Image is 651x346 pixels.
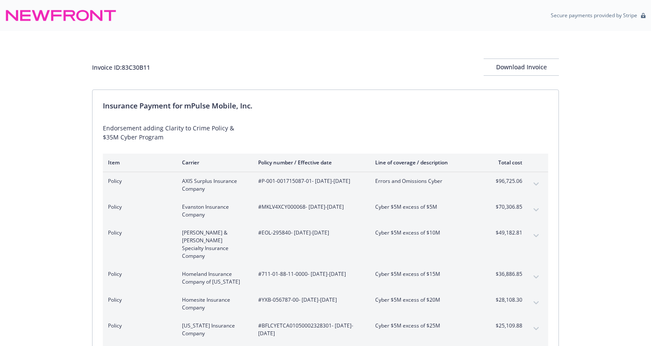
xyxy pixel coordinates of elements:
button: expand content [529,203,543,217]
p: Secure payments provided by Stripe [551,12,637,19]
span: Policy [108,270,168,278]
span: Policy [108,229,168,237]
div: Policy[PERSON_NAME] & [PERSON_NAME] Specialty Insurance Company#EOL-295840- [DATE]-[DATE]Cyber $5... [103,224,548,265]
button: Download Invoice [484,59,559,76]
span: $25,109.88 [490,322,522,330]
span: Cyber $5M excess of $20M [375,296,476,304]
span: Cyber $5M excess of $5M [375,203,476,211]
div: PolicyEvanston Insurance Company#MKLV4XCY000068- [DATE]-[DATE]Cyber $5M excess of $5M$70,306.85ex... [103,198,548,224]
span: Policy [108,177,168,185]
span: Cyber $5M excess of $25M [375,322,476,330]
div: Insurance Payment for mPulse Mobile, Inc. [103,100,548,111]
span: $96,725.06 [490,177,522,185]
span: [US_STATE] Insurance Company [182,322,244,337]
div: Line of coverage / description [375,159,476,166]
div: Endorsement adding Clarity to Crime Policy & $35M Cyber Program [103,124,548,142]
button: expand content [529,322,543,336]
div: Item [108,159,168,166]
span: Homeland Insurance Company of [US_STATE] [182,270,244,286]
div: PolicyHomeland Insurance Company of [US_STATE]#711-01-88-11-0000- [DATE]-[DATE]Cyber $5M excess o... [103,265,548,291]
span: [PERSON_NAME] & [PERSON_NAME] Specialty Insurance Company [182,229,244,260]
button: expand content [529,177,543,191]
span: Errors and Omissions Cyber [375,177,476,185]
span: #P-001-001715087-01 - [DATE]-[DATE] [258,177,361,185]
span: AXIS Surplus Insurance Company [182,177,244,193]
span: #YXB-056787-00 - [DATE]-[DATE] [258,296,361,304]
span: $36,886.85 [490,270,522,278]
div: Policy[US_STATE] Insurance Company#BFLCYETCA01050002328301- [DATE]-[DATE]Cyber $5M excess of $25M... [103,317,548,343]
span: Policy [108,296,168,304]
span: Homesite Insurance Company [182,296,244,312]
span: $70,306.85 [490,203,522,211]
span: #BFLCYETCA01050002328301 - [DATE]-[DATE] [258,322,361,337]
span: Policy [108,322,168,330]
span: #711-01-88-11-0000 - [DATE]-[DATE] [258,270,361,278]
button: expand content [529,296,543,310]
span: $49,182.81 [490,229,522,237]
div: PolicyAXIS Surplus Insurance Company#P-001-001715087-01- [DATE]-[DATE]Errors and Omissions Cyber$... [103,172,548,198]
span: Evanston Insurance Company [182,203,244,219]
div: Carrier [182,159,244,166]
span: Policy [108,203,168,211]
span: #EOL-295840 - [DATE]-[DATE] [258,229,361,237]
span: Cyber $5M excess of $10M [375,229,476,237]
span: #MKLV4XCY000068 - [DATE]-[DATE] [258,203,361,211]
div: Total cost [490,159,522,166]
span: Cyber $5M excess of $15M [375,270,476,278]
button: expand content [529,270,543,284]
div: PolicyHomesite Insurance Company#YXB-056787-00- [DATE]-[DATE]Cyber $5M excess of $20M$28,108.30ex... [103,291,548,317]
span: $28,108.30 [490,296,522,304]
div: Download Invoice [484,59,559,75]
div: Policy number / Effective date [258,159,361,166]
div: Invoice ID: 83C30B11 [92,63,150,72]
button: expand content [529,229,543,243]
